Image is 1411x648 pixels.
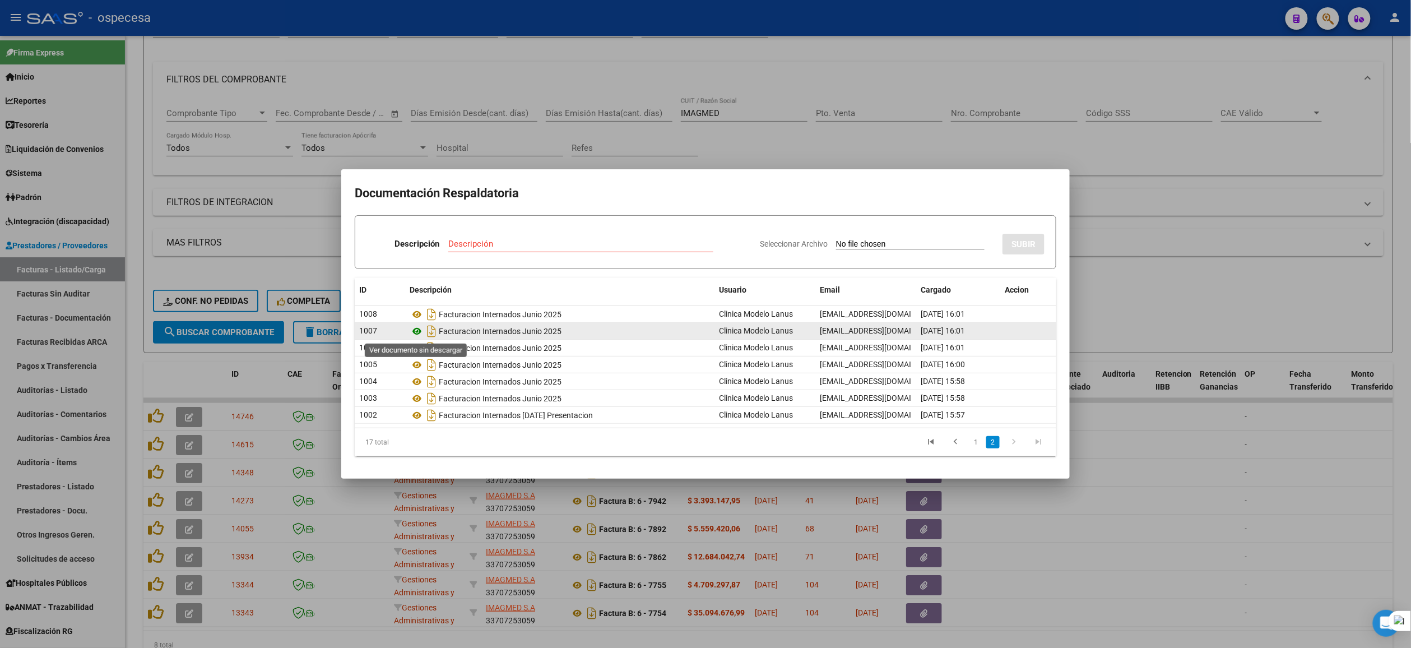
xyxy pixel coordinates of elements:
span: 1004 [359,377,377,386]
span: [EMAIL_ADDRESS][DOMAIN_NAME] [820,394,944,402]
i: Descargar documento [424,339,439,357]
span: Clinica Modelo Lanus [719,377,793,386]
i: Descargar documento [424,390,439,408]
span: 1006 [359,343,377,352]
div: 17 total [355,428,493,456]
span: 1007 [359,326,377,335]
datatable-header-cell: ID [355,278,405,302]
datatable-header-cell: Cargado [916,278,1000,302]
span: [DATE] 16:01 [921,326,965,335]
span: Clinica Modelo Lanus [719,410,793,419]
span: Clinica Modelo Lanus [719,343,793,352]
div: Facturacion Internados [DATE] Presentacion [410,406,710,424]
span: Cargado [921,285,951,294]
i: Descargar documento [424,306,439,323]
div: Facturacion Internados Junio 2025 [410,339,710,357]
span: [DATE] 16:00 [921,360,965,369]
div: Facturacion Internados Junio 2025 [410,390,710,408]
datatable-header-cell: Email [815,278,916,302]
span: [EMAIL_ADDRESS][DOMAIN_NAME] [820,360,944,369]
div: Facturacion Internados Junio 2025 [410,306,710,323]
a: 2 [986,436,1000,448]
span: Clinica Modelo Lanus [719,309,793,318]
span: SUBIR [1011,239,1036,249]
span: ID [359,285,366,294]
span: Clinica Modelo Lanus [719,360,793,369]
a: 1 [969,436,983,448]
div: Open Intercom Messenger [1373,610,1400,637]
div: Facturacion Internados Junio 2025 [410,356,710,374]
span: Descripción [410,285,452,294]
span: Email [820,285,840,294]
span: Clinica Modelo Lanus [719,394,793,402]
a: go to first page [920,436,941,448]
span: 1005 [359,360,377,369]
span: Seleccionar Archivo [760,239,828,248]
span: Usuario [719,285,746,294]
button: SUBIR [1002,234,1045,254]
h2: Documentación Respaldatoria [355,183,1056,204]
span: [EMAIL_ADDRESS][DOMAIN_NAME] [820,326,944,335]
span: [DATE] 16:01 [921,343,965,352]
span: [DATE] 15:58 [921,394,965,402]
i: Descargar documento [424,322,439,340]
a: go to last page [1028,436,1049,448]
i: Descargar documento [424,406,439,424]
datatable-header-cell: Usuario [714,278,815,302]
i: Descargar documento [424,356,439,374]
span: [DATE] 15:57 [921,410,965,419]
span: 1008 [359,309,377,318]
span: 1002 [359,410,377,419]
p: Descripción [394,238,439,251]
datatable-header-cell: Accion [1000,278,1056,302]
li: page 1 [968,433,985,452]
span: Clinica Modelo Lanus [719,326,793,335]
a: go to previous page [945,436,966,448]
datatable-header-cell: Descripción [405,278,714,302]
span: [EMAIL_ADDRESS][DOMAIN_NAME] [820,410,944,419]
span: 1003 [359,394,377,402]
span: [DATE] 15:58 [921,377,965,386]
span: [EMAIL_ADDRESS][DOMAIN_NAME] [820,343,944,352]
a: go to next page [1003,436,1024,448]
span: [EMAIL_ADDRESS][DOMAIN_NAME] [820,309,944,318]
span: [EMAIL_ADDRESS][DOMAIN_NAME] [820,377,944,386]
div: Facturacion Internados Junio 2025 [410,322,710,340]
i: Descargar documento [424,373,439,391]
span: Accion [1005,285,1029,294]
li: page 2 [985,433,1001,452]
div: Facturacion Internados Junio 2025 [410,373,710,391]
span: [DATE] 16:01 [921,309,965,318]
